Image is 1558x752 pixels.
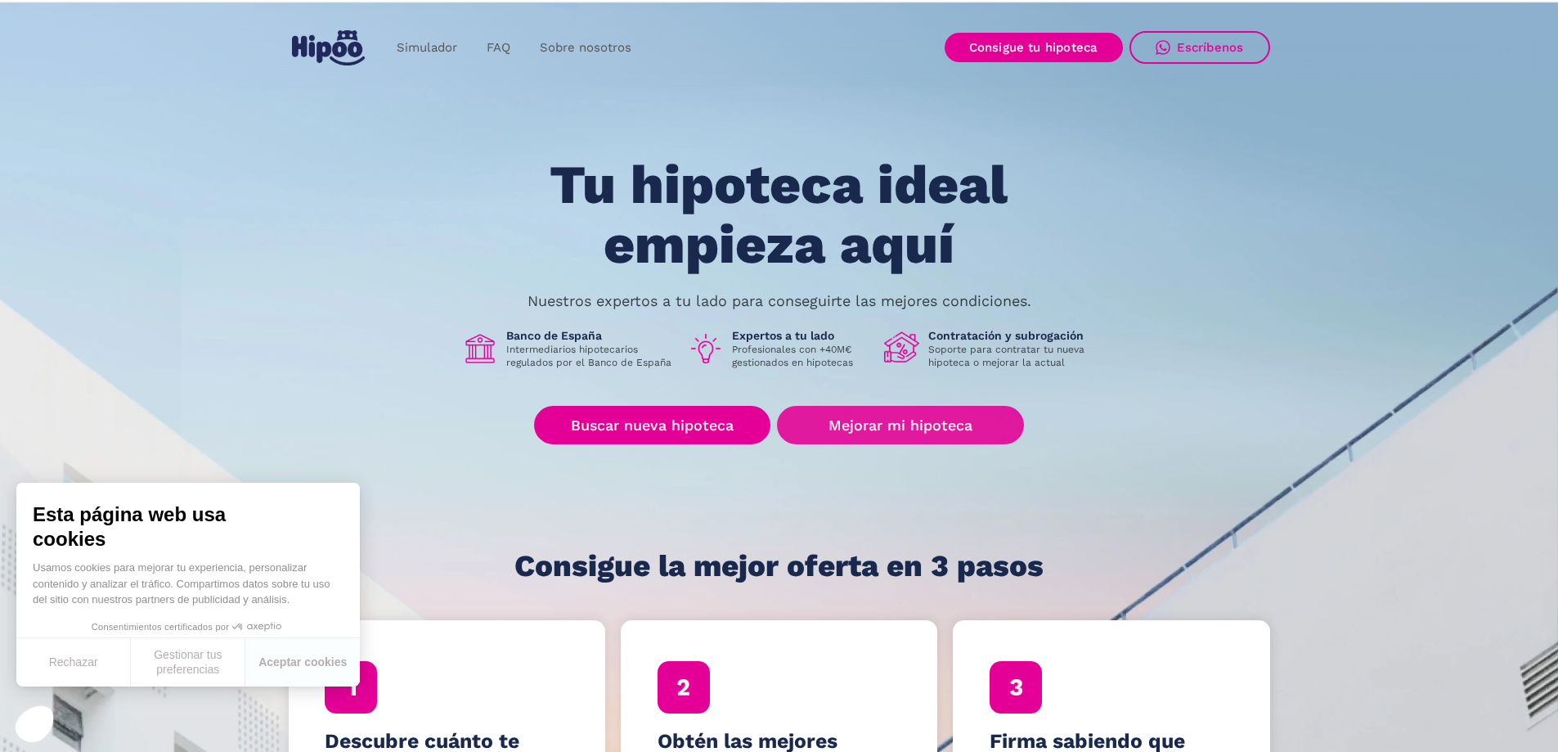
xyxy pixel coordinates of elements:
[506,343,675,369] p: Intermediarios hipotecarios regulados por el Banco de España
[1129,31,1270,64] a: Escríbenos
[732,343,871,369] p: Profesionales con +40M€ gestionados en hipotecas
[777,406,1023,444] a: Mejorar mi hipoteca
[928,328,1097,343] h1: Contratación y subrogación
[732,328,871,343] h1: Expertos a tu lado
[289,24,369,72] a: home
[472,32,525,64] a: FAQ
[469,155,1089,274] h1: Tu hipoteca ideal empieza aquí
[945,33,1123,62] a: Consigue tu hipoteca
[514,550,1044,583] h1: Consigue la mejor oferta en 3 pasos
[528,295,1031,308] p: Nuestros expertos a tu lado para conseguirte las mejores condiciones.
[506,328,675,343] h1: Banco de España
[1177,40,1244,55] div: Escríbenos
[525,32,646,64] a: Sobre nosotros
[928,343,1097,369] p: Soporte para contratar tu nueva hipoteca o mejorar la actual
[382,32,472,64] a: Simulador
[534,406,770,444] a: Buscar nueva hipoteca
